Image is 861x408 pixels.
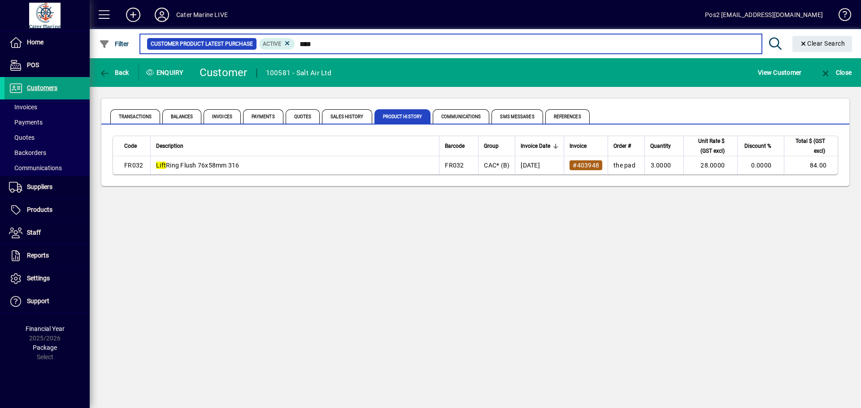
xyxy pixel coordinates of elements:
span: # [573,162,577,169]
span: Support [27,297,49,305]
span: Suppliers [27,183,52,190]
div: Order # [613,141,639,151]
div: Total $ (GST excl) [790,136,833,156]
span: Back [99,69,129,76]
mat-chip: Product Activation Status: Active [259,38,295,50]
button: Filter [97,36,131,52]
span: Code [124,141,137,151]
a: Products [4,199,90,221]
span: Quantity [650,141,671,151]
span: Description [156,141,183,151]
app-page-header-button: Close enquiry [811,64,861,81]
span: Customers [27,84,57,91]
span: Close [820,69,852,76]
a: Communications [4,160,90,176]
span: Filter [99,40,129,47]
td: 84.00 [784,156,838,174]
span: Financial Year [26,325,65,332]
span: Products [27,206,52,213]
button: Clear [792,36,852,52]
a: #403948 [570,160,602,170]
span: Customer Product Latest Purchase [151,39,253,48]
span: Group [484,141,499,151]
a: Reports [4,245,90,267]
span: Communications [433,109,489,124]
span: Sales History [322,109,372,124]
span: Active [263,41,281,47]
span: Package [33,344,57,351]
span: POS [27,61,39,69]
td: [DATE] [515,156,564,174]
a: Suppliers [4,176,90,198]
span: Settings [27,275,50,282]
span: Backorders [9,149,46,156]
div: Discount % [743,141,779,151]
button: Add [119,7,148,23]
td: 3.0000 [644,156,683,174]
button: View Customer [756,64,804,81]
a: Home [4,31,90,54]
button: Back [97,64,131,81]
span: Reports [27,252,49,259]
span: Total $ (GST excl) [790,136,825,156]
span: Product History [374,109,431,124]
div: Customer [200,65,248,80]
a: Invoices [4,99,90,115]
span: FR032 [124,162,143,169]
button: Profile [148,7,176,23]
span: Transactions [110,109,160,124]
em: Lift [156,162,166,169]
div: Cater Marine LIVE [176,8,228,22]
a: Backorders [4,145,90,160]
span: References [545,109,590,124]
div: Group [484,141,509,151]
div: Quantity [650,141,679,151]
span: Invoices [204,109,241,124]
a: Support [4,290,90,313]
div: Enquiry [139,65,193,80]
span: Payments [243,109,283,124]
span: Order # [613,141,631,151]
div: Invoice [570,141,602,151]
span: Staff [27,229,41,236]
a: Knowledge Base [832,2,850,31]
span: FR032 [445,162,464,169]
td: 0.0000 [737,156,784,174]
td: 28.0000 [683,156,737,174]
span: Quotes [9,134,35,141]
div: Barcode [445,141,473,151]
span: Invoice Date [521,141,550,151]
app-page-header-button: Back [90,64,139,81]
div: 100581 - Salt Air Ltd [266,66,331,80]
span: Ring Flush 76x58mm 316 [156,162,239,169]
span: Invoices [9,103,37,111]
span: Home [27,39,43,46]
a: Quotes [4,130,90,145]
button: Close [818,64,854,81]
td: the pad [608,156,644,174]
span: Communications [9,164,62,172]
a: Settings [4,267,90,290]
span: Payments [9,119,43,126]
a: Payments [4,115,90,130]
span: 403948 [577,162,600,169]
span: Clear Search [800,40,845,47]
a: POS [4,54,90,77]
span: CAC* (B) [484,162,509,169]
span: Invoice [570,141,587,151]
div: Unit Rate $ (GST excl) [689,136,733,156]
a: Staff [4,222,90,244]
span: Quotes [286,109,320,124]
span: Discount % [744,141,771,151]
span: Balances [162,109,201,124]
div: Pos2 [EMAIL_ADDRESS][DOMAIN_NAME] [705,8,823,22]
div: Invoice Date [521,141,558,151]
div: Code [124,141,145,151]
span: View Customer [758,65,801,80]
span: Unit Rate $ (GST excl) [689,136,725,156]
span: Barcode [445,141,465,151]
div: Description [156,141,434,151]
span: SMS Messages [491,109,543,124]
